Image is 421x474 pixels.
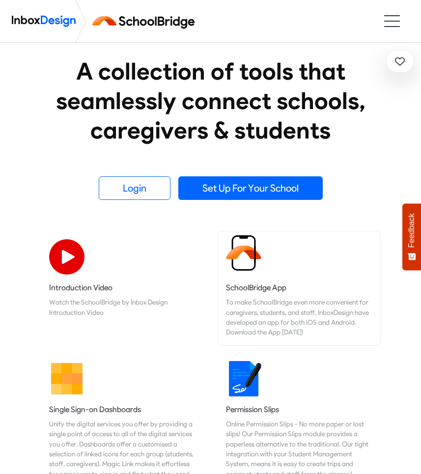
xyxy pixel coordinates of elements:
[226,297,372,337] div: To make SchoolBridge even more convenient for caregivers, students, and staff, InboxDesign have d...
[99,176,170,200] a: Login
[49,404,196,415] h5: Single Sign-on Dashboards
[49,239,84,275] img: 2022_07_11_icon_video_playback.svg
[226,361,261,396] img: 2022_01_18_icon_signature.svg
[49,282,196,293] h5: Introduction Video
[407,213,416,248] span: Feedback
[178,176,323,200] a: Set Up For Your School
[49,297,196,317] div: Watch the SchoolBridge by Inbox Design Introduction Video
[41,231,203,345] a: Introduction Video Watch the SchoolBridge by Inbox Design Introduction Video
[226,404,372,415] h5: Permission Slips
[226,235,261,271] img: 2022_01_13_icon_sb_app.svg
[41,56,380,145] heading: A collection of tools that seamlessly connect schools, caregivers & students
[49,361,84,396] img: 2022_01_13_icon_grid.svg
[402,203,421,270] button: Feedback - Show survey
[226,282,372,293] h5: SchoolBridge App
[90,9,201,33] img: schoolbridge logo
[218,231,380,345] a: SchoolBridge App To make SchoolBridge even more convenient for caregivers, students, and staff, I...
